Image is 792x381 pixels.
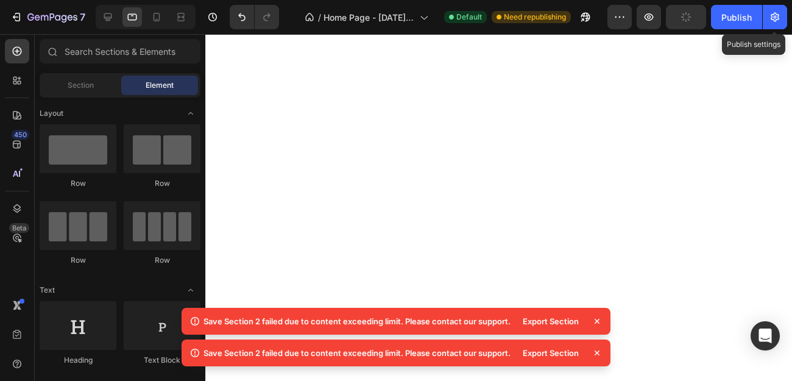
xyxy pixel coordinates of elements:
div: Row [40,255,116,266]
div: Undo/Redo [230,5,279,29]
div: Beta [9,223,29,233]
button: Publish [711,5,762,29]
button: 7 [5,5,91,29]
span: Toggle open [181,280,200,300]
div: Row [124,178,200,189]
div: Row [40,178,116,189]
div: Open Intercom Messenger [751,321,780,351]
span: Section [68,80,94,91]
span: Toggle open [181,104,200,123]
span: Home Page - [DATE] 15:45:20 [324,11,415,24]
span: Need republishing [504,12,566,23]
div: Publish [721,11,752,24]
span: Element [146,80,174,91]
span: Layout [40,108,63,119]
div: Export Section [515,344,586,361]
div: Heading [40,355,116,366]
span: Text [40,285,55,296]
input: Search Sections & Elements [40,39,200,63]
span: Default [456,12,482,23]
iframe: Design area [205,34,792,381]
div: Text Block [124,355,200,366]
div: Save Section 2 failed due to content exceeding limit. Please contact our support. [203,347,511,359]
div: Export Section [515,313,586,330]
div: Row [124,255,200,266]
div: 450 [12,130,29,140]
p: 7 [80,10,85,24]
span: / [318,11,321,24]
